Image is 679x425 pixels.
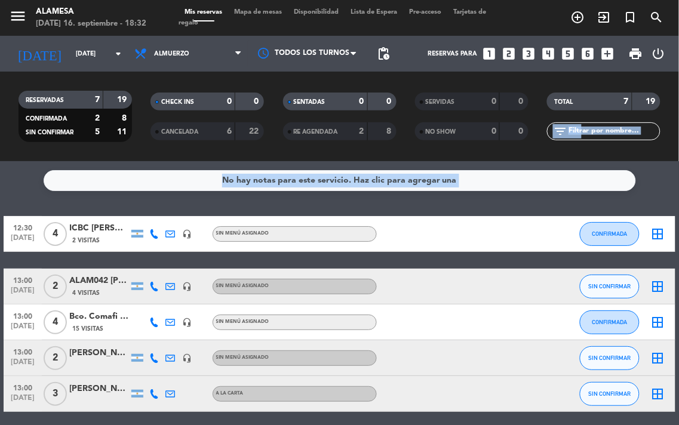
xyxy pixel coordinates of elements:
strong: 8 [386,127,394,135]
span: Almuerzo [154,50,189,57]
strong: 0 [254,97,262,106]
span: 2 [44,275,67,298]
i: add_circle_outline [571,10,585,24]
div: [PERSON_NAME] [69,382,129,396]
i: looks_4 [540,46,556,61]
i: headset_mic [183,229,192,239]
div: Bco. Comafi - [PERSON_NAME] [69,310,129,324]
div: No hay notas para este servicio. Haz clic para agregar una [222,174,457,187]
button: CONFIRMADA [580,310,640,334]
strong: 19 [646,97,658,106]
span: Disponibilidad [288,9,345,16]
span: [DATE] [8,394,38,408]
span: 15 Visitas [72,324,103,334]
span: 13:00 [8,309,38,322]
div: [DATE] 16. septiembre - 18:32 [36,18,146,30]
strong: 0 [518,97,526,106]
i: looks_two [501,46,517,61]
i: [DATE] [9,41,70,67]
span: SERVIDAS [426,99,455,105]
strong: 2 [360,127,364,135]
button: SIN CONFIRMAR [580,382,640,406]
span: Sin menú asignado [216,319,269,324]
span: [DATE] [8,287,38,300]
strong: 11 [117,128,129,136]
span: 13:00 [8,273,38,287]
i: looks_6 [580,46,595,61]
strong: 0 [386,97,394,106]
span: CONFIRMADA [26,116,67,122]
strong: 0 [491,127,496,135]
span: Mis reservas [179,9,228,16]
i: border_all [650,387,665,401]
strong: 2 [95,114,100,122]
i: looks_5 [560,46,576,61]
span: SENTADAS [294,99,325,105]
span: SIN CONFIRMAR [589,283,631,290]
span: pending_actions [376,47,391,61]
div: Alamesa [36,6,146,18]
span: Mapa de mesas [228,9,288,16]
span: 3 [44,382,67,406]
strong: 8 [122,114,129,122]
div: LOG OUT [647,36,670,72]
i: border_all [650,227,665,241]
span: CANCELADA [161,129,198,135]
span: NO SHOW [426,129,456,135]
i: looks_3 [521,46,536,61]
div: ALAM042 [PERSON_NAME] [69,274,129,288]
i: exit_to_app [597,10,612,24]
span: 4 [44,222,67,246]
i: turned_in_not [623,10,638,24]
span: CONFIRMADA [592,230,628,237]
strong: 0 [227,97,232,106]
i: border_all [650,315,665,329]
span: Lista de Espera [345,9,403,16]
input: Filtrar por nombre... [567,125,660,138]
span: RE AGENDADA [294,129,338,135]
span: SIN CONFIRMAR [589,390,631,397]
span: 12:30 [8,220,38,234]
strong: 5 [95,128,100,136]
span: SIN CONFIRMAR [26,130,73,135]
i: arrow_drop_down [111,47,125,61]
span: [DATE] [8,322,38,336]
span: print [628,47,643,61]
i: headset_mic [183,282,192,291]
span: 2 Visitas [72,236,100,245]
strong: 7 [95,96,100,104]
button: SIN CONFIRMAR [580,275,640,298]
span: SIN CONFIRMAR [589,355,631,361]
span: A LA CARTA [216,391,244,396]
i: headset_mic [183,318,192,327]
i: add_box [600,46,615,61]
span: 4 [44,310,67,334]
strong: 6 [227,127,232,135]
span: CONFIRMADA [592,319,628,325]
span: 13:00 [8,344,38,358]
span: [DATE] [8,234,38,248]
strong: 0 [360,97,364,106]
button: CONFIRMADA [580,222,640,246]
span: [DATE] [8,358,38,372]
i: headset_mic [183,353,192,363]
span: 2 [44,346,67,370]
strong: 0 [491,97,496,106]
span: TOTAL [554,99,573,105]
strong: 22 [250,127,262,135]
strong: 19 [117,96,129,104]
button: SIN CONFIRMAR [580,346,640,370]
span: 4 Visitas [72,288,100,298]
strong: 0 [518,127,526,135]
i: looks_one [481,46,497,61]
span: Sin menú asignado [216,231,269,236]
i: menu [9,7,27,25]
strong: 7 [624,97,629,106]
span: RESERVADAS [26,97,64,103]
span: Pre-acceso [403,9,447,16]
button: menu [9,7,27,29]
div: [PERSON_NAME] [69,346,129,360]
i: power_settings_new [652,47,666,61]
span: Sin menú asignado [216,284,269,288]
i: border_all [650,279,665,294]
